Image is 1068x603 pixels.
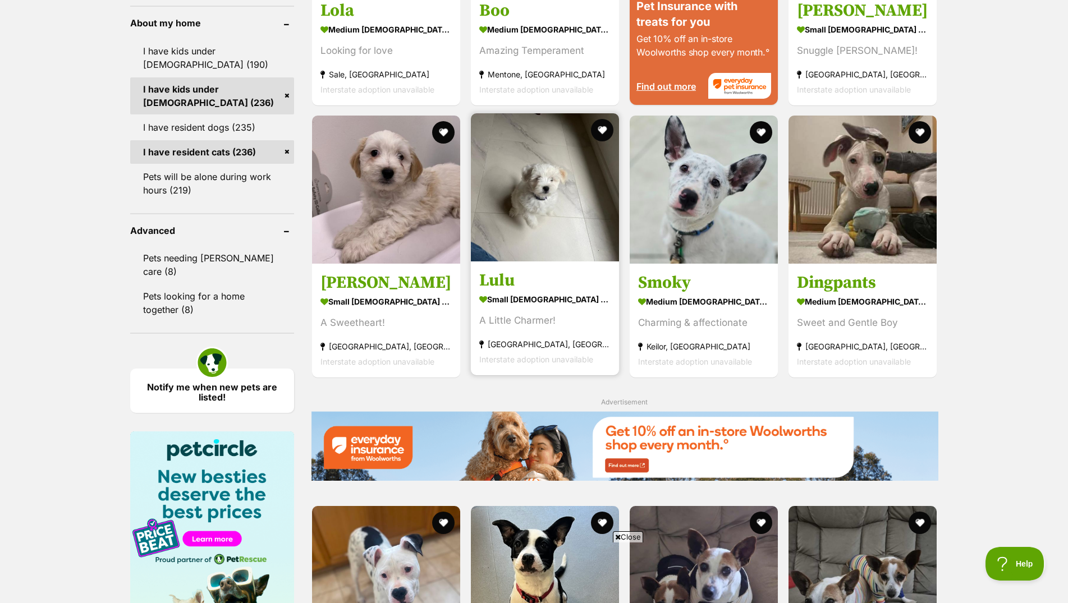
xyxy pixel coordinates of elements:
[479,355,593,364] span: Interstate adoption unavailable
[797,357,911,366] span: Interstate adoption unavailable
[10,118,108,132] div: Your leaking shower and grout replacement specialists.
[471,261,619,375] a: Lulu small [DEMOGRAPHIC_DATA] Dog A Little Charmer! [GEOGRAPHIC_DATA], [GEOGRAPHIC_DATA] Intersta...
[312,116,460,264] img: Ollie - Maltese Dog
[630,264,778,378] a: Smoky medium [DEMOGRAPHIC_DATA] Dog Charming & affectionate Keilor, [GEOGRAPHIC_DATA] Interstate ...
[311,411,938,483] a: Everyday Insurance promotional banner
[320,315,452,330] div: A Sweetheart!
[130,225,294,236] header: Advanced
[986,547,1046,581] iframe: Help Scout Beacon - Open
[797,43,928,58] div: Snuggle [PERSON_NAME]!
[10,96,108,102] div: The Grout Guy
[479,84,593,94] span: Interstate adoption unavailable
[130,140,294,164] a: I have resident cats (236)
[3,214,64,237] div: The Grout Guy
[320,21,452,37] strong: medium [DEMOGRAPHIC_DATA] Dog
[797,293,928,310] strong: medium [DEMOGRAPHIC_DATA] Dog
[638,339,769,354] strong: Keilor, [GEOGRAPHIC_DATA]
[471,113,619,261] img: Lulu - Maltese Dog
[432,512,455,534] button: favourite
[789,116,937,264] img: Dingpants - Whippet Dog
[320,66,452,81] strong: Sale, [GEOGRAPHIC_DATA]
[797,66,928,81] strong: [GEOGRAPHIC_DATA], [GEOGRAPHIC_DATA]
[130,39,294,76] a: I have kids under [DEMOGRAPHIC_DATA] (190)
[479,270,611,291] h3: Lulu
[320,84,434,94] span: Interstate adoption unavailable
[479,66,611,81] strong: Mentone, [GEOGRAPHIC_DATA]
[320,293,452,310] strong: small [DEMOGRAPHIC_DATA] Dog
[130,246,294,283] a: Pets needing [PERSON_NAME] care (8)
[591,512,613,534] button: favourite
[312,264,460,378] a: [PERSON_NAME] small [DEMOGRAPHIC_DATA] Dog A Sweetheart! [GEOGRAPHIC_DATA], [GEOGRAPHIC_DATA] Int...
[909,121,932,144] button: favourite
[613,531,643,542] span: Close
[797,315,928,330] div: Sweet and Gentle Boy
[630,116,778,264] img: Smoky - Australian Cattle Dog
[3,237,64,284] div: Make Your Wet Areas Sparkle Again
[320,43,452,58] div: Looking for love
[262,547,806,597] iframe: Advertisement
[479,21,611,37] strong: medium [DEMOGRAPHIC_DATA] Dog
[118,117,155,131] button: Call Now
[909,512,932,534] button: favourite
[479,313,611,328] div: A Little Charmer!
[479,43,611,58] div: Amazing Temperament
[130,165,294,202] a: Pets will be alone during work hours (219)
[479,291,611,307] strong: small [DEMOGRAPHIC_DATA] Dog
[10,102,108,118] div: Make Your Wet Areas Sparkle Again
[601,398,648,406] span: Advertisement
[638,293,769,310] strong: medium [DEMOGRAPHIC_DATA] Dog
[638,315,769,330] div: Charming & affectionate
[789,264,937,378] a: Dingpants medium [DEMOGRAPHIC_DATA] Dog Sweet and Gentle Boy [GEOGRAPHIC_DATA], [GEOGRAPHIC_DATA]...
[10,315,64,333] button: Call Now
[591,119,613,141] button: favourite
[797,84,911,94] span: Interstate adoption unavailable
[320,339,452,354] strong: [GEOGRAPHIC_DATA], [GEOGRAPHIC_DATA]
[320,357,434,366] span: Interstate adoption unavailable
[797,339,928,354] strong: [GEOGRAPHIC_DATA], [GEOGRAPHIC_DATA]
[130,77,294,114] a: I have kids under [DEMOGRAPHIC_DATA] (236)
[3,284,64,308] div: Your leaking shower and grout replacement specialists.
[320,272,452,293] h3: [PERSON_NAME]
[130,18,294,28] header: About my home
[130,284,294,321] a: Pets looking for a home together (8)
[311,411,938,481] img: Everyday Insurance promotional banner
[750,512,772,534] button: favourite
[797,272,928,293] h3: Dingpants
[479,337,611,352] strong: [GEOGRAPHIC_DATA], [GEOGRAPHIC_DATA]
[638,272,769,293] h3: Smoky
[130,369,294,413] a: Notify me when new pets are listed!
[130,116,294,139] a: I have resident dogs (235)
[432,121,455,144] button: favourite
[638,357,752,366] span: Interstate adoption unavailable
[750,121,772,144] button: favourite
[797,21,928,37] strong: small [DEMOGRAPHIC_DATA] Dog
